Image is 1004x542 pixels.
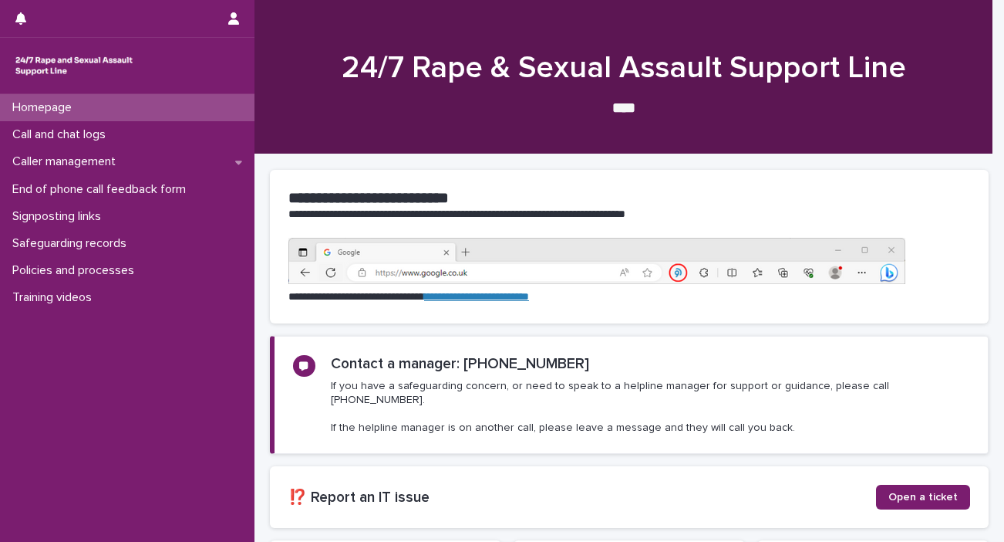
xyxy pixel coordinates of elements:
[6,263,147,278] p: Policies and processes
[6,127,118,142] p: Call and chat logs
[331,355,589,373] h2: Contact a manager: [PHONE_NUMBER]
[6,100,84,115] p: Homepage
[331,379,969,435] p: If you have a safeguarding concern, or need to speak to a helpline manager for support or guidanc...
[12,50,136,81] img: rhQMoQhaT3yELyF149Cw
[288,238,905,284] img: https%3A%2F%2Fcdn.document360.io%2F0deca9d6-0dac-4e56-9e8f-8d9979bfce0e%2FImages%2FDocumentation%...
[6,154,128,169] p: Caller management
[6,209,113,224] p: Signposting links
[6,236,139,251] p: Safeguarding records
[288,489,876,506] h2: ⁉️ Report an IT issue
[270,49,977,86] h1: 24/7 Rape & Sexual Assault Support Line
[6,290,104,305] p: Training videos
[876,485,970,510] a: Open a ticket
[888,492,958,503] span: Open a ticket
[6,182,198,197] p: End of phone call feedback form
